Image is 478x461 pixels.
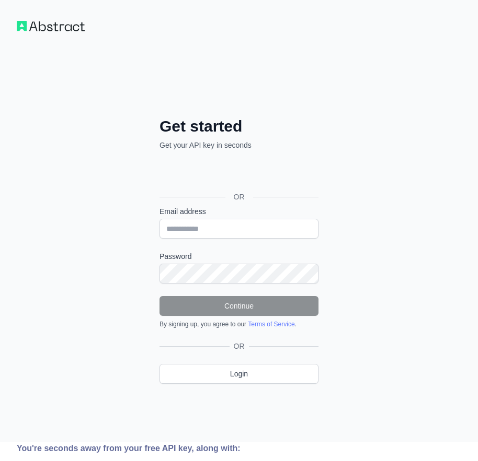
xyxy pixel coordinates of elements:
label: Email address [160,206,318,217]
button: Continue [160,296,318,316]
p: Get your API key in seconds [160,140,318,150]
a: Login [160,364,318,384]
label: Password [160,251,318,262]
span: OR [230,341,249,351]
h2: Get started [160,117,318,136]
div: You're seconds away from your free API key, along with: [17,442,338,455]
iframe: Bouton "Se connecter avec Google" [154,162,322,185]
div: By signing up, you agree to our . [160,320,318,328]
a: Terms of Service [248,321,294,328]
img: Workflow [17,21,85,31]
span: OR [225,192,253,202]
